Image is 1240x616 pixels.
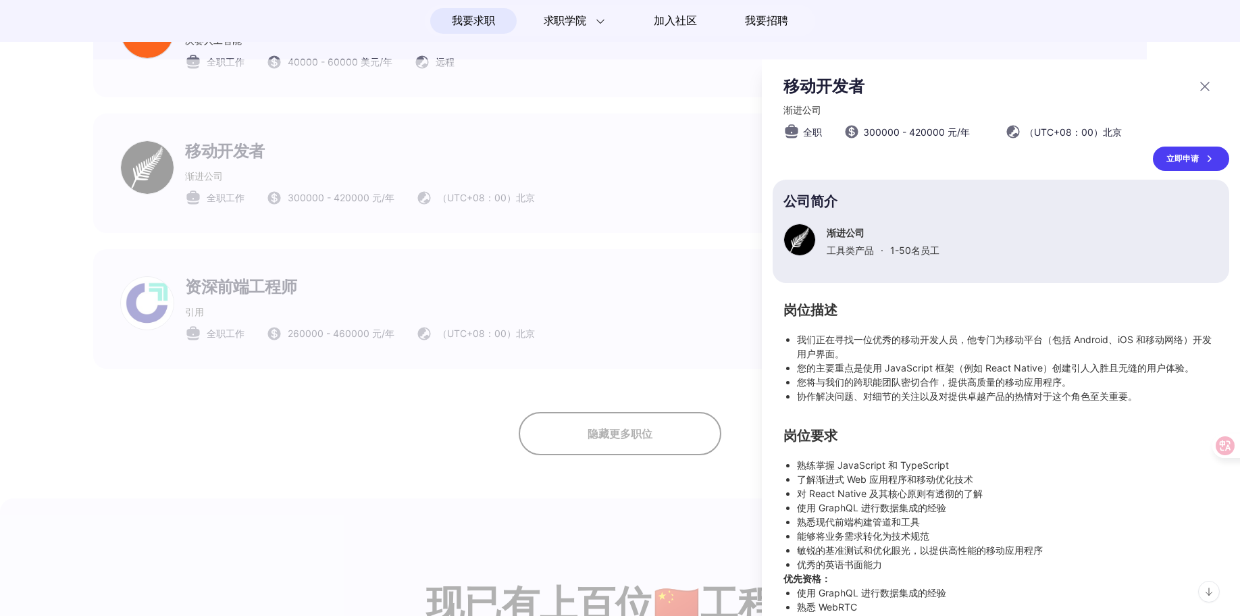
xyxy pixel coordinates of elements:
span: 求职学院 [544,13,586,29]
span: 全职 [803,125,822,139]
li: 能够将业务需求转化为技术规范 [797,529,1218,543]
h2: 岗位描述 [783,305,1218,316]
li: 熟练掌握 JavaScript 和 TypeScript [797,458,1218,472]
li: 熟悉 WebRTC [797,600,1218,614]
span: 加入社区 [654,10,696,32]
p: 渐进公司 [827,227,939,240]
li: 使用 GraphQL 进行数据集成的经验 [797,586,1218,600]
li: 了解渐进式 Web 应用程序和移动优化技术 [797,472,1218,486]
font: 立即申请 [1166,153,1199,165]
span: 我要求职 [452,10,494,32]
span: 全职工作 [207,55,244,69]
li: 优秀的英语书面能力 [797,557,1218,571]
li: 您的主要重点是使用 JavaScript 框架（例如 React Native）创建引人入胜且无缝的用户体验。 [797,361,1218,375]
li: 使用 GraphQL 进行数据集成的经验 [797,500,1218,515]
span: 300000 - 420000 元/年 [863,125,970,139]
span: 1-50 名员工 [890,245,939,256]
span: 40000 - 60000 美元/年 [288,55,392,69]
span: 远程 [436,55,455,69]
span: 渐进公司 [783,104,821,115]
span: 我要招聘 [745,13,787,29]
p: 移动开发者 [783,76,1189,97]
li: 熟悉现代前端构建管道和工具 [797,515,1218,529]
a: 立即申请 [1153,147,1229,171]
span: 决赛人工智能 [185,34,242,46]
span: （UTC+08：00）北京 [1025,125,1122,139]
p: 公司简介 [783,196,1218,207]
strong: 优先资格： [783,573,831,584]
li: 敏锐的基准测试和优化眼光，以提供高性能的移动应用程序 [797,543,1218,557]
span: 工具类产品 [827,245,874,256]
span: · [881,245,883,256]
li: 您将与我们的跨职能团队密切合作，提供高质量的移动应用程序。 [797,375,1218,389]
li: 我们正在寻找一位优秀的移动开发人员，他专门为移动平台（包括 Android、iOS 和移动网络）开发用户界面。 [797,332,1218,361]
h2: 岗位要求 [783,430,1218,442]
li: 协作解决问题、对细节的关注以及对提供卓越产品的热情对于这个角色至关重要。 [797,389,1218,403]
li: 对 React Native 及其核心原则有透彻的了解 [797,486,1218,500]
